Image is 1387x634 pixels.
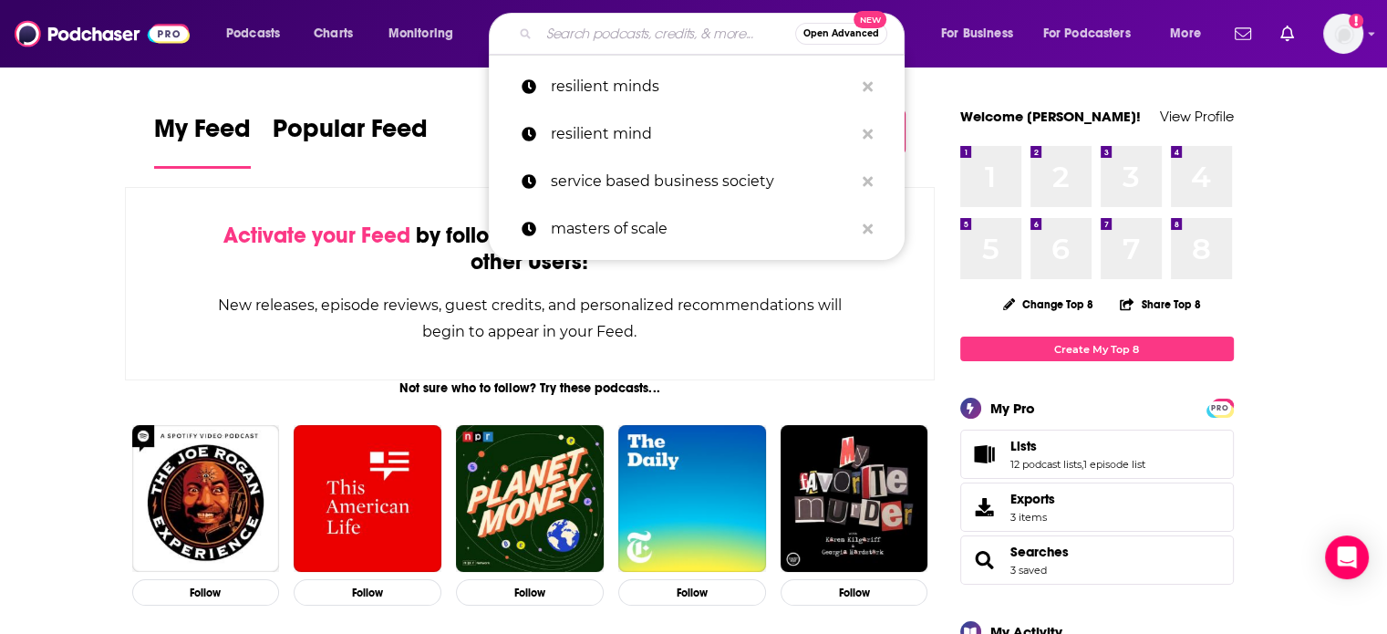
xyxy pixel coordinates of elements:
[1209,400,1231,414] a: PRO
[125,380,936,396] div: Not sure who to follow? Try these podcasts...
[217,292,844,345] div: New releases, episode reviews, guest credits, and personalized recommendations will begin to appe...
[960,337,1234,361] a: Create My Top 8
[388,21,453,47] span: Monitoring
[1010,458,1082,471] a: 12 podcast lists
[960,483,1234,532] a: Exports
[223,222,410,249] span: Activate your Feed
[154,113,251,155] span: My Feed
[273,113,428,169] a: Popular Feed
[551,158,854,205] p: service based business society
[1170,21,1201,47] span: More
[1323,14,1363,54] button: Show profile menu
[1119,286,1201,322] button: Share Top 8
[489,158,905,205] a: service based business society
[967,547,1003,573] a: Searches
[1160,108,1234,125] a: View Profile
[781,579,928,606] button: Follow
[302,19,364,48] a: Charts
[456,425,604,573] img: Planet Money
[1010,564,1047,577] a: 3 saved
[1010,438,1145,454] a: Lists
[967,442,1003,467] a: Lists
[294,425,441,573] img: This American Life
[1227,18,1258,49] a: Show notifications dropdown
[1323,14,1363,54] span: Logged in as Bcprpro33
[551,110,854,158] p: resilient mind
[803,29,879,38] span: Open Advanced
[1083,458,1145,471] a: 1 episode list
[992,293,1105,316] button: Change Top 8
[132,425,280,573] img: The Joe Rogan Experience
[618,579,766,606] button: Follow
[539,19,795,48] input: Search podcasts, credits, & more...
[551,205,854,253] p: masters of scale
[1010,544,1069,560] a: Searches
[226,21,280,47] span: Podcasts
[795,23,887,45] button: Open AdvancedNew
[294,579,441,606] button: Follow
[1010,438,1037,454] span: Lists
[618,425,766,573] img: The Daily
[781,425,928,573] img: My Favorite Murder with Karen Kilgariff and Georgia Hardstark
[506,13,922,55] div: Search podcasts, credits, & more...
[1349,14,1363,28] svg: Add a profile image
[1082,458,1083,471] span: ,
[960,535,1234,585] span: Searches
[314,21,353,47] span: Charts
[15,16,190,51] img: Podchaser - Follow, Share and Rate Podcasts
[132,579,280,606] button: Follow
[154,113,251,169] a: My Feed
[1325,535,1369,579] div: Open Intercom Messenger
[489,110,905,158] a: resilient mind
[1209,401,1231,415] span: PRO
[960,430,1234,479] span: Lists
[551,63,854,110] p: resilient minds
[960,108,1141,125] a: Welcome [PERSON_NAME]!
[1010,491,1055,507] span: Exports
[1010,511,1055,524] span: 3 items
[273,113,428,155] span: Popular Feed
[928,19,1036,48] button: open menu
[213,19,304,48] button: open menu
[1031,19,1157,48] button: open menu
[217,223,844,275] div: by following Podcasts, Creators, Lists, and other Users!
[854,11,886,28] span: New
[1323,14,1363,54] img: User Profile
[941,21,1013,47] span: For Business
[489,205,905,253] a: masters of scale
[1043,21,1131,47] span: For Podcasters
[1273,18,1301,49] a: Show notifications dropdown
[990,400,1035,417] div: My Pro
[456,579,604,606] button: Follow
[967,494,1003,520] span: Exports
[489,63,905,110] a: resilient minds
[1157,19,1224,48] button: open menu
[376,19,477,48] button: open menu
